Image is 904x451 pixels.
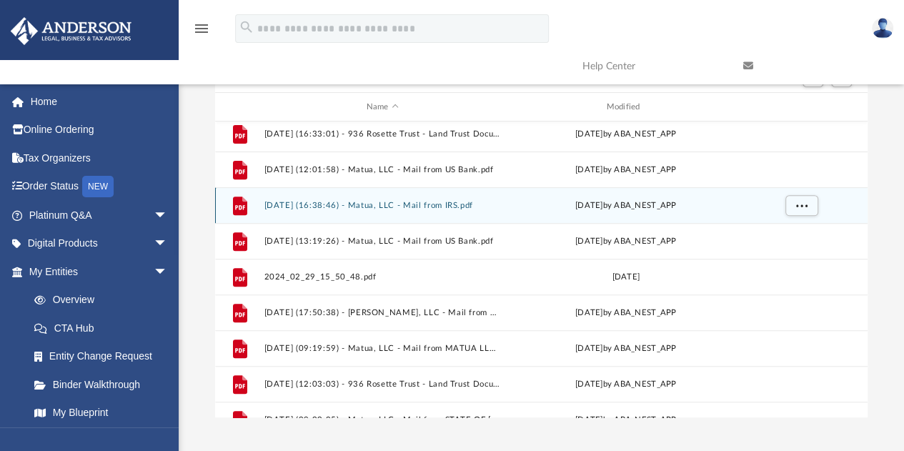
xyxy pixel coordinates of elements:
div: [DATE] by ABA_NEST_APP [507,342,745,355]
button: [DATE] (16:33:01) - 936 Rosette Trust - Land Trust Documents from County of Santa [PERSON_NAME] D... [264,129,501,139]
a: Entity Change Request [20,342,189,371]
i: menu [193,20,210,37]
a: Overview [20,286,189,314]
a: menu [193,27,210,37]
button: [DATE] (12:01:58) - Matua, LLC - Mail from US Bank.pdf [264,165,501,174]
button: [DATE] (12:03:03) - 936 Rosette Trust - Land Trust Documents from [PERSON_NAME].pdf [264,380,501,389]
a: Home [10,87,189,116]
div: Name [263,101,500,114]
button: 2024_02_29_15_50_48.pdf [264,272,501,282]
div: [DATE] by ABA_NEST_APP [507,199,745,212]
button: [DATE] (13:19:26) - Matua, LLC - Mail from US Bank.pdf [264,237,501,246]
div: id [222,101,257,114]
span: arrow_drop_down [154,229,182,259]
button: [DATE] (09:19:59) - Matua, LLC - Mail from MATUA LLC [PERSON_NAME] SOLE MBR.pdf [264,344,501,353]
button: [DATE] (09:00:25) - Matua, LLC - Mail from STATE OF [US_STATE] WITHHOLDING SVCS & COMPL MS F182 F... [264,415,501,425]
a: Order StatusNEW [10,172,189,202]
div: id [750,101,850,114]
a: Help Center [572,38,732,94]
a: Online Ordering [10,116,189,144]
a: My Entitiesarrow_drop_down [10,257,189,286]
span: arrow_drop_down [154,257,182,287]
a: Binder Walkthrough [20,370,189,399]
span: arrow_drop_down [154,201,182,230]
div: [DATE] by ABA_NEST_APP [507,378,745,391]
div: Modified [507,101,744,114]
a: Platinum Q&Aarrow_drop_down [10,201,189,229]
button: [DATE] (16:38:46) - Matua, LLC - Mail from IRS.pdf [264,201,501,210]
div: [DATE] by ABA_NEST_APP [507,307,745,319]
div: [DATE] by ABA_NEST_APP [507,414,745,427]
div: [DATE] by ABA_NEST_APP [507,128,745,141]
div: grid [215,122,868,418]
div: [DATE] [507,271,745,284]
a: CTA Hub [20,314,189,342]
a: Digital Productsarrow_drop_down [10,229,189,258]
div: [DATE] by ABA_NEST_APP [507,164,745,177]
div: NEW [82,176,114,197]
button: [DATE] (17:50:38) - [PERSON_NAME], LLC - Mail from City of Winter Garden Utilities Department.pdf [264,308,501,317]
a: Tax Organizers [10,144,189,172]
i: search [239,19,254,35]
button: More options [785,195,818,217]
a: My Blueprint [20,399,182,427]
img: Anderson Advisors Platinum Portal [6,17,136,45]
img: User Pic [872,18,893,39]
div: [DATE] by ABA_NEST_APP [507,235,745,248]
